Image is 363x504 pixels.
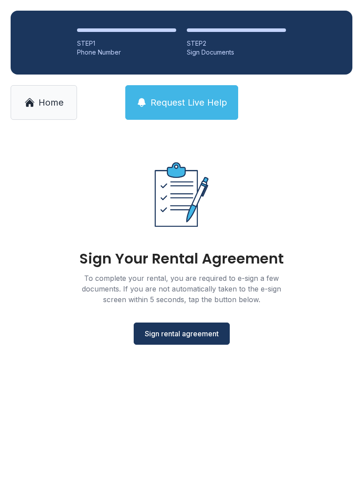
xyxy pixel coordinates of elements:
div: Sign Documents [187,48,286,57]
div: Phone Number [77,48,176,57]
div: Sign Your Rental Agreement [79,252,284,266]
div: STEP 2 [187,39,286,48]
div: To complete your rental, you are required to e-sign a few documents. If you are not automatically... [71,273,292,305]
span: Sign rental agreement [145,328,219,339]
span: Home [39,96,64,109]
span: Request Live Help [151,96,227,109]
img: Rental agreement document illustration [135,148,228,241]
div: STEP 1 [77,39,176,48]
